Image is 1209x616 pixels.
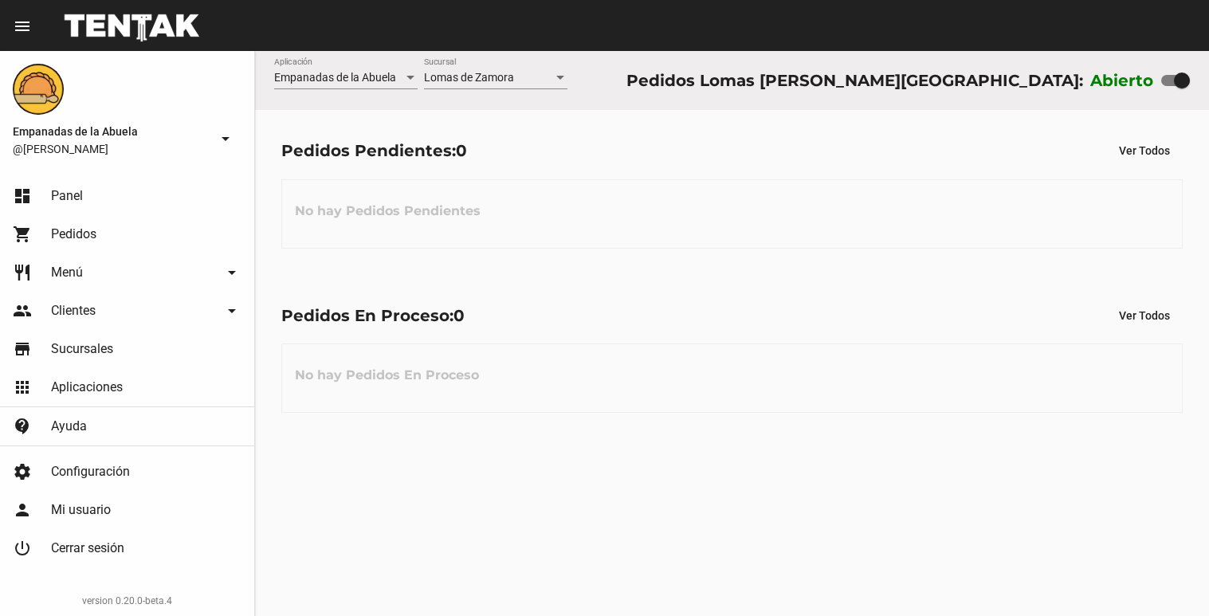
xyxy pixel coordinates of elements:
span: Ver Todos [1119,309,1170,322]
span: Sucursales [51,341,113,357]
mat-icon: store [13,339,32,359]
span: Empanadas de la Abuela [274,71,396,84]
span: Panel [51,188,83,204]
mat-icon: person [13,500,32,520]
span: Empanadas de la Abuela [13,122,210,141]
span: Ver Todos [1119,144,1170,157]
mat-icon: arrow_drop_down [222,263,241,282]
span: Ayuda [51,418,87,434]
div: Pedidos En Proceso: [281,303,465,328]
mat-icon: contact_support [13,417,32,436]
mat-icon: apps [13,378,32,397]
div: Pedidos Lomas [PERSON_NAME][GEOGRAPHIC_DATA]: [626,68,1083,93]
span: 0 [456,141,467,160]
mat-icon: arrow_drop_down [216,129,235,148]
span: Lomas de Zamora [424,71,514,84]
button: Ver Todos [1106,136,1183,165]
h3: No hay Pedidos En Proceso [282,351,492,399]
span: Clientes [51,303,96,319]
span: Mi usuario [51,502,111,518]
span: 0 [453,306,465,325]
h3: No hay Pedidos Pendientes [282,187,493,235]
img: f0136945-ed32-4f7c-91e3-a375bc4bb2c5.png [13,64,64,115]
button: Ver Todos [1106,301,1183,330]
span: Pedidos [51,226,96,242]
label: Abierto [1090,68,1154,93]
mat-icon: settings [13,462,32,481]
span: Aplicaciones [51,379,123,395]
mat-icon: restaurant [13,263,32,282]
div: Pedidos Pendientes: [281,138,467,163]
mat-icon: power_settings_new [13,539,32,558]
div: version 0.20.0-beta.4 [13,593,241,609]
iframe: chat widget [1142,552,1193,600]
span: Menú [51,265,83,281]
mat-icon: people [13,301,32,320]
mat-icon: arrow_drop_down [222,301,241,320]
span: Cerrar sesión [51,540,124,556]
span: Configuración [51,464,130,480]
mat-icon: dashboard [13,186,32,206]
span: @[PERSON_NAME] [13,141,210,157]
mat-icon: menu [13,17,32,36]
mat-icon: shopping_cart [13,225,32,244]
